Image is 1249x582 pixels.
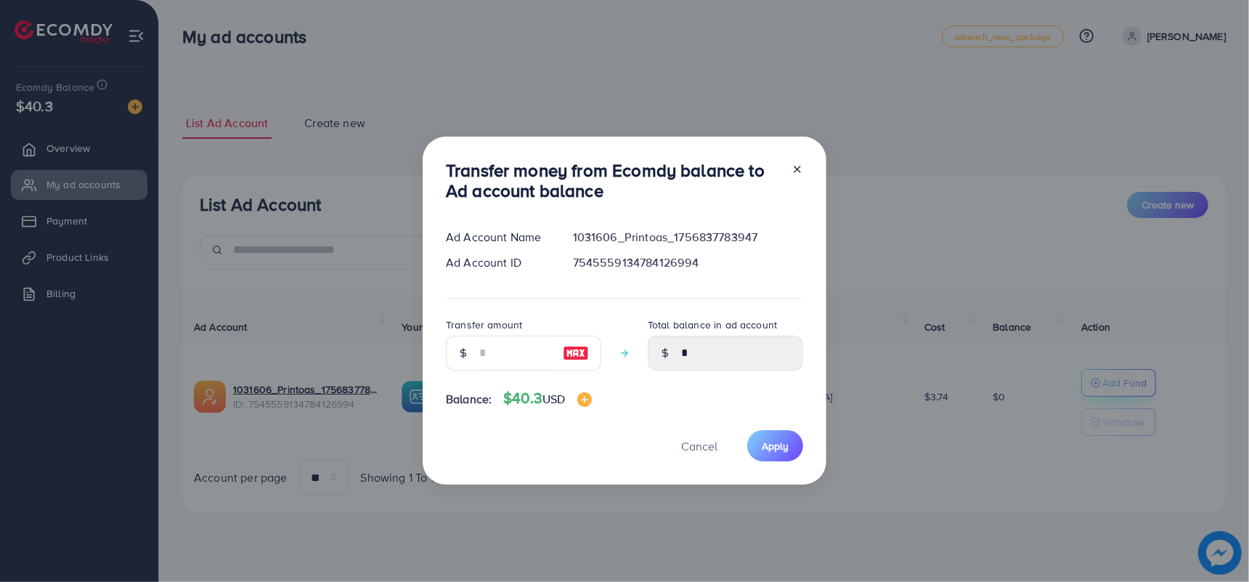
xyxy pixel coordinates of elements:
[663,430,736,461] button: Cancel
[446,318,522,332] label: Transfer amount
[577,392,592,407] img: image
[434,254,561,271] div: Ad Account ID
[434,229,561,246] div: Ad Account Name
[446,391,492,408] span: Balance:
[561,254,815,271] div: 7545559134784126994
[446,160,780,202] h3: Transfer money from Ecomdy balance to Ad account balance
[681,438,717,454] span: Cancel
[747,430,803,461] button: Apply
[561,229,815,246] div: 1031606_Printoas_1756837783947
[563,344,589,362] img: image
[542,391,565,407] span: USD
[503,389,591,408] h4: $40.3
[648,318,777,332] label: Total balance in ad account
[762,439,789,453] span: Apply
